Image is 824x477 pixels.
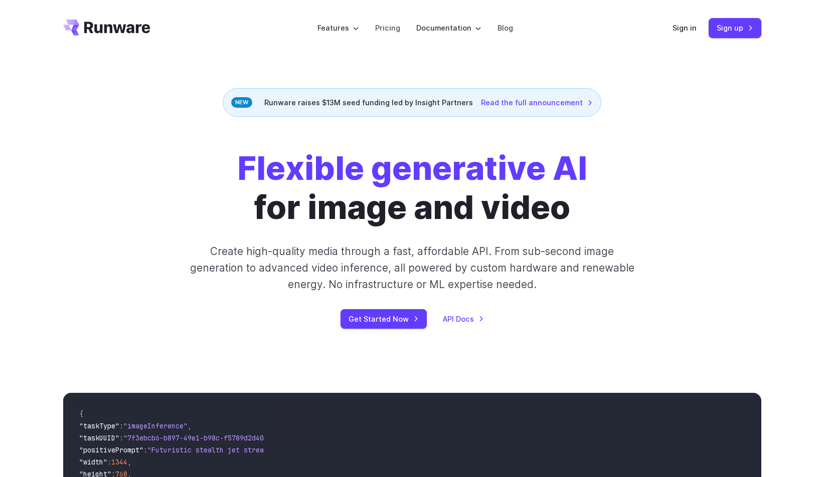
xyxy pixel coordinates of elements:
a: API Docs [443,313,484,325]
span: "imageInference" [123,421,188,430]
span: "width" [79,457,107,466]
span: : [143,445,147,454]
span: : [119,433,123,442]
p: Create high-quality media through a fast, affordable API. From sub-second image generation to adv... [189,243,635,293]
div: Runware raises $13M seed funding led by Insight Partners [223,88,601,117]
span: "positivePrompt" [79,445,143,454]
a: Go to / [63,20,150,36]
a: Sign in [673,22,697,34]
strong: Flexible generative AI [237,148,587,188]
a: Get Started Now [341,309,427,329]
h1: for image and video [237,149,587,227]
span: : [119,421,123,430]
label: Documentation [416,22,481,34]
span: , [127,457,131,466]
a: Sign up [709,18,761,38]
a: Read the full announcement [481,97,593,108]
span: "Futuristic stealth jet streaking through a neon-lit cityscape with glowing purple exhaust" [147,445,513,454]
span: "taskUUID" [79,433,119,442]
a: Blog [498,22,513,34]
span: "7f3ebcb6-b897-49e1-b98c-f5789d2d40d7" [123,433,276,442]
span: "taskType" [79,421,119,430]
a: Pricing [375,22,400,34]
span: 1344 [111,457,127,466]
span: { [79,409,83,418]
label: Features [317,22,359,34]
span: : [107,457,111,466]
span: , [188,421,192,430]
